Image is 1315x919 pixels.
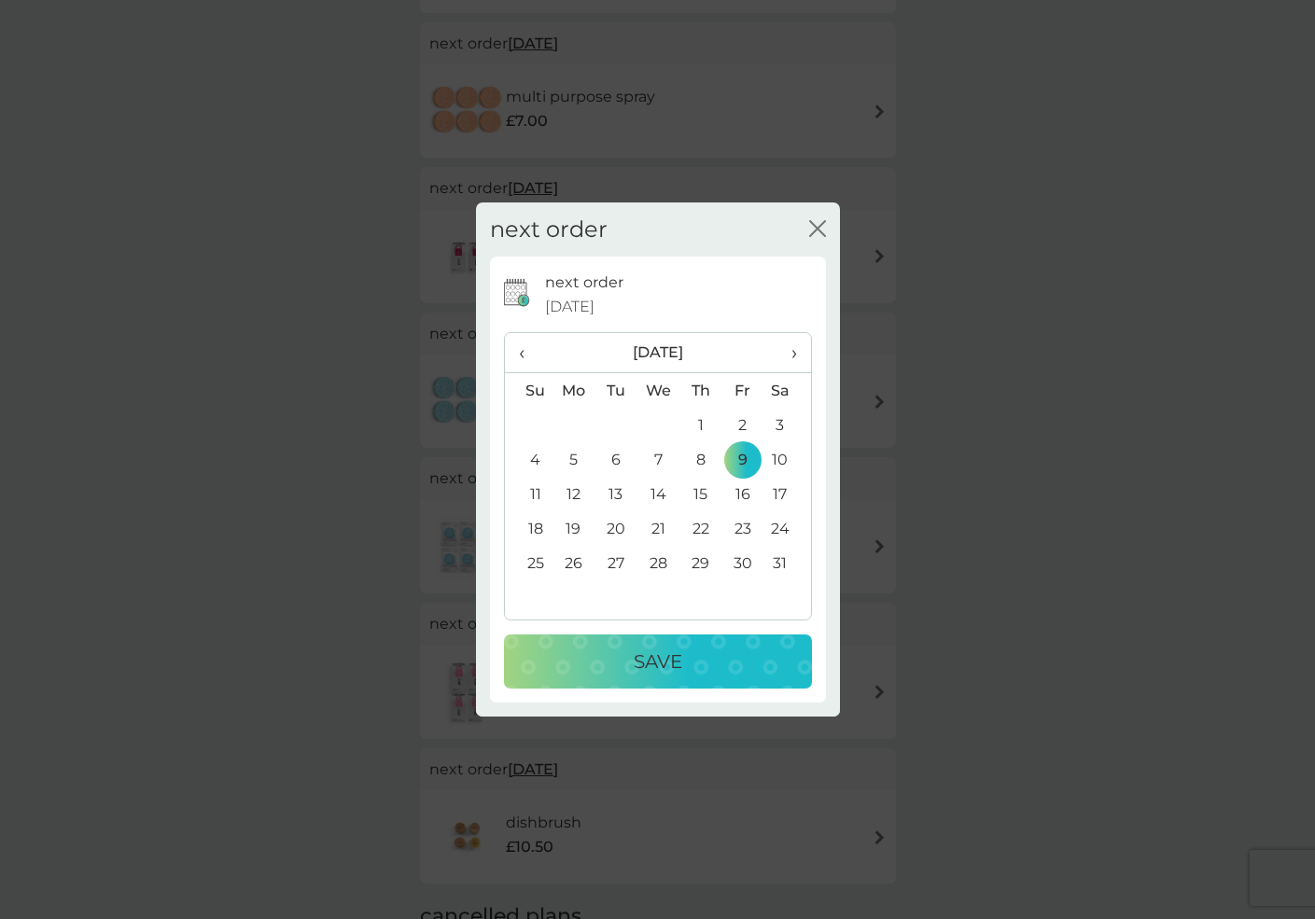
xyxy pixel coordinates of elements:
[809,220,826,240] button: close
[679,546,721,580] td: 29
[721,442,763,477] td: 9
[763,477,810,511] td: 17
[679,477,721,511] td: 15
[721,546,763,580] td: 30
[634,647,682,676] p: Save
[595,477,637,511] td: 13
[763,546,810,580] td: 31
[637,373,679,409] th: We
[553,333,764,373] th: [DATE]
[505,477,553,511] td: 11
[505,546,553,580] td: 25
[519,333,539,372] span: ‹
[504,634,812,689] button: Save
[637,442,679,477] td: 7
[490,216,608,244] h2: next order
[595,546,637,580] td: 27
[595,511,637,546] td: 20
[721,511,763,546] td: 23
[721,408,763,442] td: 2
[721,477,763,511] td: 16
[679,373,721,409] th: Th
[777,333,796,372] span: ›
[505,511,553,546] td: 18
[763,373,810,409] th: Sa
[553,511,595,546] td: 19
[763,511,810,546] td: 24
[553,373,595,409] th: Mo
[763,442,810,477] td: 10
[679,511,721,546] td: 22
[679,408,721,442] td: 1
[679,442,721,477] td: 8
[595,442,637,477] td: 6
[505,373,553,409] th: Su
[595,373,637,409] th: Tu
[637,477,679,511] td: 14
[545,295,595,319] span: [DATE]
[545,271,623,295] p: next order
[553,442,595,477] td: 5
[637,511,679,546] td: 21
[505,442,553,477] td: 4
[763,408,810,442] td: 3
[637,546,679,580] td: 28
[553,477,595,511] td: 12
[553,546,595,580] td: 26
[721,373,763,409] th: Fr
